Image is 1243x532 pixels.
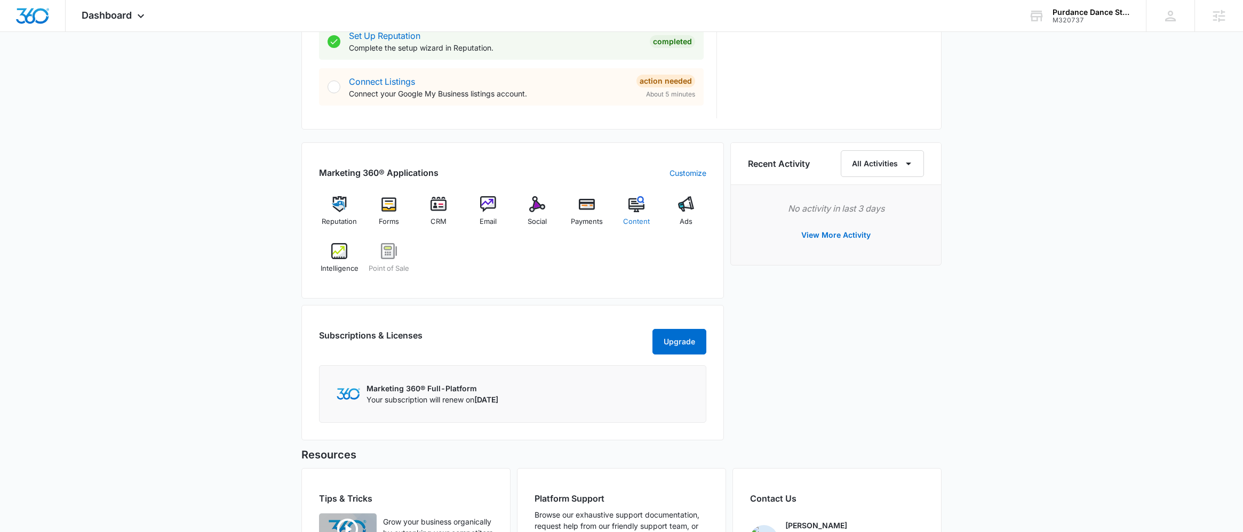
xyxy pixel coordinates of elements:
[623,216,650,227] span: Content
[841,150,924,177] button: All Activities
[319,196,360,235] a: Reputation
[322,216,357,227] span: Reputation
[748,157,810,170] h6: Recent Activity
[517,196,558,235] a: Social
[480,216,497,227] span: Email
[349,30,420,41] a: Set Up Reputation
[321,263,358,274] span: Intelligence
[431,216,447,227] span: CRM
[369,243,410,281] a: Point of Sale
[337,388,360,399] img: Marketing 360 Logo
[349,76,415,87] a: Connect Listings
[528,216,547,227] span: Social
[646,90,695,99] span: About 5 minutes
[366,394,498,405] p: Your subscription will renew on
[636,75,695,87] div: Action Needed
[467,196,508,235] a: Email
[319,492,493,505] h2: Tips & Tricks
[652,329,706,354] button: Upgrade
[82,10,132,21] span: Dashboard
[418,196,459,235] a: CRM
[785,520,847,531] p: [PERSON_NAME]
[319,166,439,179] h2: Marketing 360® Applications
[571,216,603,227] span: Payments
[379,216,399,227] span: Forms
[366,383,498,394] p: Marketing 360® Full-Platform
[319,329,423,350] h2: Subscriptions & Licenses
[369,263,409,274] span: Point of Sale
[1053,17,1130,24] div: account id
[349,42,641,53] p: Complete the setup wizard in Reputation.
[474,395,498,404] span: [DATE]
[665,196,706,235] a: Ads
[319,243,360,281] a: Intelligence
[535,492,708,505] h2: Platform Support
[349,88,628,99] p: Connect your Google My Business listings account.
[1053,8,1130,17] div: account name
[369,196,410,235] a: Forms
[616,196,657,235] a: Content
[750,492,924,505] h2: Contact Us
[650,35,695,48] div: Completed
[567,196,608,235] a: Payments
[791,222,881,248] button: View More Activity
[670,167,706,179] a: Customize
[680,216,692,227] span: Ads
[301,447,942,463] h5: Resources
[748,202,924,215] p: No activity in last 3 days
